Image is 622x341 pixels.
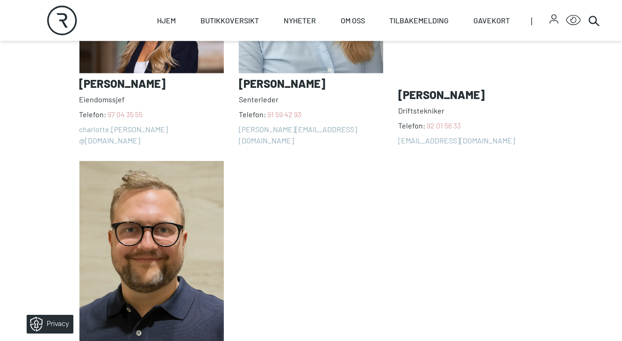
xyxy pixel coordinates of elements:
[239,77,383,90] h3: [PERSON_NAME]
[398,105,543,116] span: Driftstekniker
[9,312,86,336] iframe: Manage Preferences
[79,77,224,90] h3: [PERSON_NAME]
[79,109,224,120] span: Telefon:
[398,88,543,101] h3: [PERSON_NAME]
[79,94,224,105] span: Eiendomssjef
[108,110,143,119] a: 97 04 35 55
[398,120,543,131] span: Telefon:
[239,124,383,146] a: [PERSON_NAME][EMAIL_ADDRESS][DOMAIN_NAME]
[239,94,383,105] span: Senterleder
[427,121,461,130] a: 92 01 56 33
[267,110,301,119] a: 91 59 42 93
[239,109,383,120] span: Telefon:
[79,124,224,146] a: charlotte.[PERSON_NAME] @[DOMAIN_NAME]
[398,135,543,146] a: [EMAIL_ADDRESS][DOMAIN_NAME]
[566,13,581,28] button: Open Accessibility Menu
